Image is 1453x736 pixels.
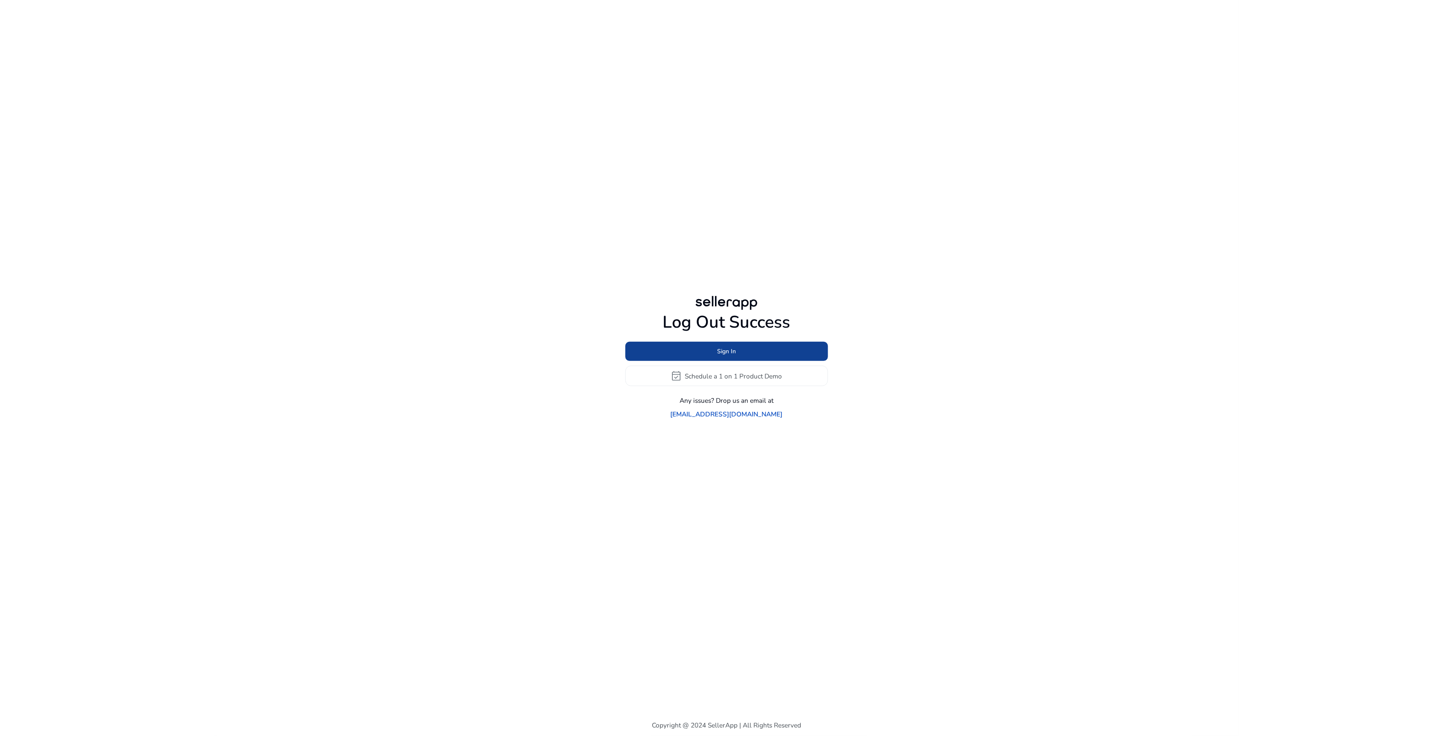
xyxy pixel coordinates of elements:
[625,366,828,386] button: event_availableSchedule a 1 on 1 Product Demo
[671,409,783,419] a: [EMAIL_ADDRESS][DOMAIN_NAME]
[625,312,828,333] h1: Log Out Success
[680,396,773,405] p: Any issues? Drop us an email at
[717,347,736,356] span: Sign In
[625,342,828,361] button: Sign In
[671,370,682,381] span: event_available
